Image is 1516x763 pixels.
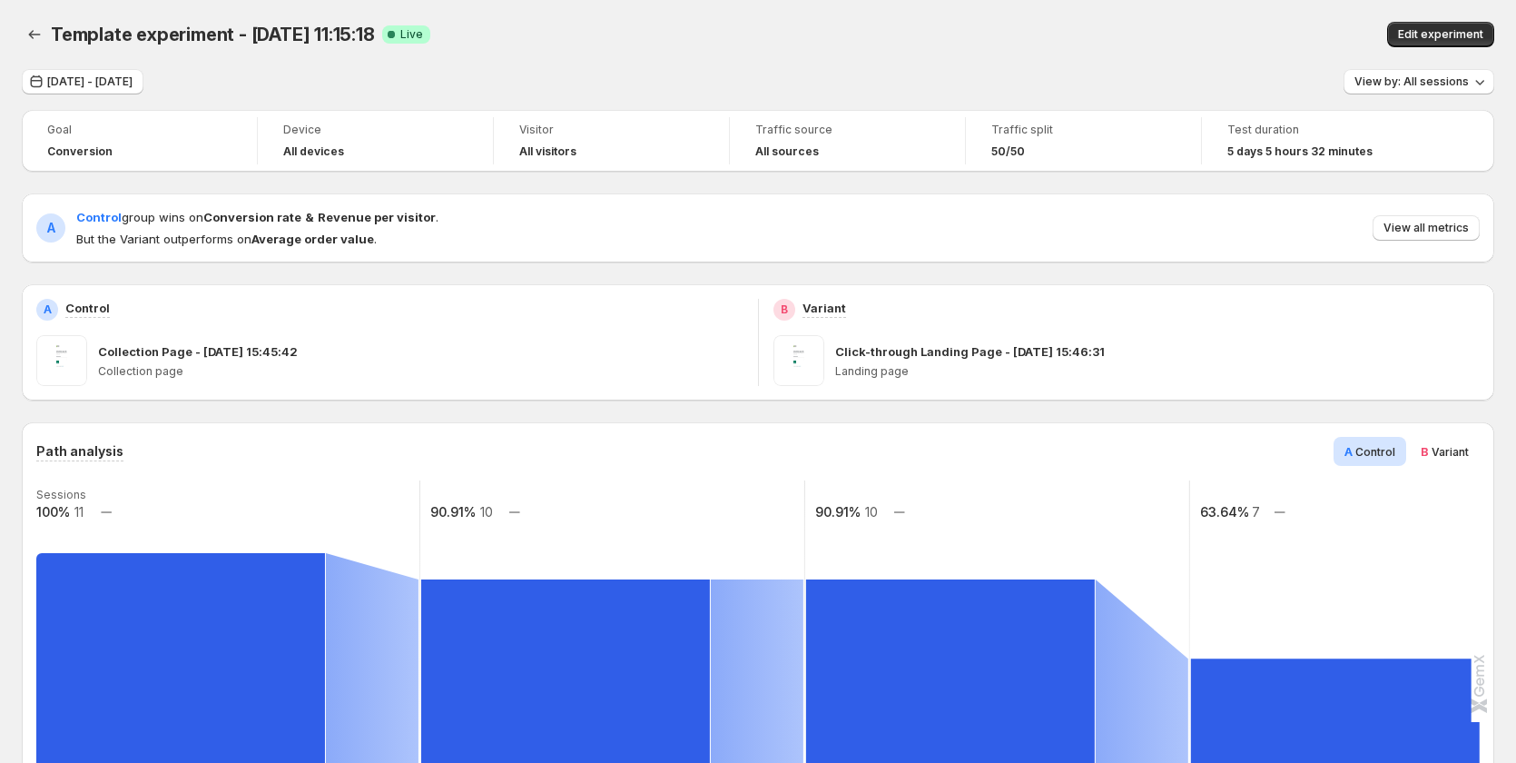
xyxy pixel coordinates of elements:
h2: A [44,302,52,317]
span: Goal [47,123,231,137]
button: Back [22,22,47,47]
a: VisitorAll visitors [519,121,704,161]
a: Test duration5 days 5 hours 32 minutes [1227,121,1413,161]
span: Edit experiment [1398,27,1483,42]
p: Variant [802,299,846,317]
text: 7 [1252,504,1260,520]
h4: All sources [755,144,819,159]
h2: B [781,302,788,317]
img: Click-through Landing Page - Aug 28, 15:46:31 [773,335,824,386]
p: Collection Page - [DATE] 15:45:42 [98,342,298,361]
span: Traffic source [755,123,940,137]
h2: A [47,219,55,237]
a: GoalConversion [47,121,231,161]
span: Live [400,27,423,42]
a: Traffic sourceAll sources [755,121,940,161]
text: 100% [36,504,70,520]
strong: Revenue per visitor [318,210,436,224]
h3: Path analysis [36,442,123,461]
text: 90.91% [815,504,861,520]
strong: & [305,210,314,224]
strong: Average order value [251,232,374,246]
text: 90.91% [430,504,476,520]
span: [DATE] - [DATE] [47,74,133,89]
span: View all metrics [1383,221,1469,235]
span: Device [283,123,468,137]
text: 10 [480,504,493,520]
text: Sessions [36,488,86,501]
span: Test duration [1227,123,1413,137]
span: But the Variant outperforms on . [76,230,438,248]
button: [DATE] - [DATE] [22,69,143,94]
a: Traffic split50/50 [991,121,1176,161]
span: Visitor [519,123,704,137]
p: Collection page [98,364,743,379]
button: View by: All sessions [1344,69,1494,94]
img: Collection Page - Aug 28, 15:45:42 [36,335,87,386]
span: 50/50 [991,144,1025,159]
span: Control [1355,445,1395,459]
span: Conversion [47,144,113,159]
span: Variant [1432,445,1469,459]
span: Control [76,210,122,224]
button: View all metrics [1373,215,1480,241]
h4: All visitors [519,144,576,159]
button: Edit experiment [1387,22,1494,47]
span: View by: All sessions [1354,74,1469,89]
span: Traffic split [991,123,1176,137]
span: 5 days 5 hours 32 minutes [1227,144,1373,159]
a: DeviceAll devices [283,121,468,161]
text: 63.64% [1200,504,1249,520]
p: Control [65,299,110,317]
span: A [1344,444,1353,459]
h4: All devices [283,144,344,159]
strong: Conversion rate [203,210,301,224]
span: group wins on . [76,210,438,224]
p: Click-through Landing Page - [DATE] 15:46:31 [835,342,1105,361]
span: Template experiment - [DATE] 11:15:18 [51,24,375,45]
p: Landing page [835,364,1481,379]
span: B [1421,444,1429,459]
text: 11 [74,504,84,520]
text: 10 [865,504,878,520]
